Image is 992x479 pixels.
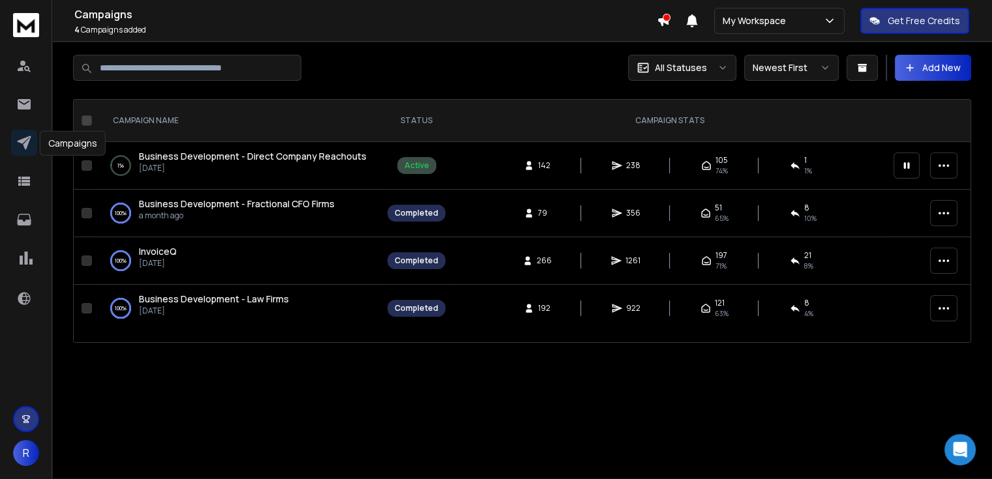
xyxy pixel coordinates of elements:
[888,14,960,27] p: Get Free Credits
[139,258,177,269] p: [DATE]
[13,13,39,37] img: logo
[944,434,976,465] div: Open Intercom Messenger
[860,8,969,34] button: Get Free Credits
[97,142,380,190] td: 1%Business Development - Direct Company Reachouts[DATE]
[804,261,813,271] span: 8 %
[715,166,728,176] span: 74 %
[395,303,438,313] div: Completed
[804,203,809,213] span: 8
[139,293,289,305] span: Business Development - Law Firms
[804,250,811,261] span: 21
[13,440,39,466] button: R
[625,255,640,266] span: 1261
[139,293,289,306] a: Business Development - Law Firms
[715,213,729,224] span: 65 %
[139,245,177,258] a: InvoiceQ
[380,100,453,142] th: STATUS
[804,298,809,308] span: 8
[715,203,722,213] span: 51
[715,261,727,271] span: 71 %
[139,150,367,162] span: Business Development - Direct Company Reachouts
[139,306,289,316] p: [DATE]
[139,210,335,221] p: a month ago
[139,163,367,173] p: [DATE]
[715,155,728,166] span: 105
[115,207,127,220] p: 100 %
[723,14,791,27] p: My Workspace
[395,208,438,218] div: Completed
[40,131,106,156] div: Campaigns
[74,7,657,22] h1: Campaigns
[538,208,551,218] span: 79
[804,166,812,176] span: 1 %
[404,160,429,171] div: Active
[115,254,127,267] p: 100 %
[139,150,367,163] a: Business Development - Direct Company Reachouts
[538,303,551,313] span: 192
[117,159,124,172] p: 1 %
[139,197,335,210] span: Business Development - Fractional CFO Firms
[626,208,640,218] span: 356
[395,255,438,266] div: Completed
[74,24,80,35] span: 4
[97,237,380,285] td: 100%InvoiceQ[DATE]
[139,197,335,210] a: Business Development - Fractional CFO Firms
[804,213,817,224] span: 10 %
[97,190,380,237] td: 100%Business Development - Fractional CFO Firmsa month ago
[453,100,886,142] th: CAMPAIGN STATS
[538,160,551,171] span: 142
[895,55,971,81] button: Add New
[626,160,640,171] span: 238
[115,302,127,315] p: 100 %
[715,250,727,261] span: 197
[537,255,552,266] span: 266
[655,61,707,74] p: All Statuses
[97,100,380,142] th: CAMPAIGN NAME
[804,155,807,166] span: 1
[715,308,729,319] span: 63 %
[744,55,839,81] button: Newest First
[626,303,640,313] span: 922
[715,298,725,308] span: 121
[97,285,380,332] td: 100%Business Development - Law Firms[DATE]
[74,25,657,35] p: Campaigns added
[804,308,813,319] span: 4 %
